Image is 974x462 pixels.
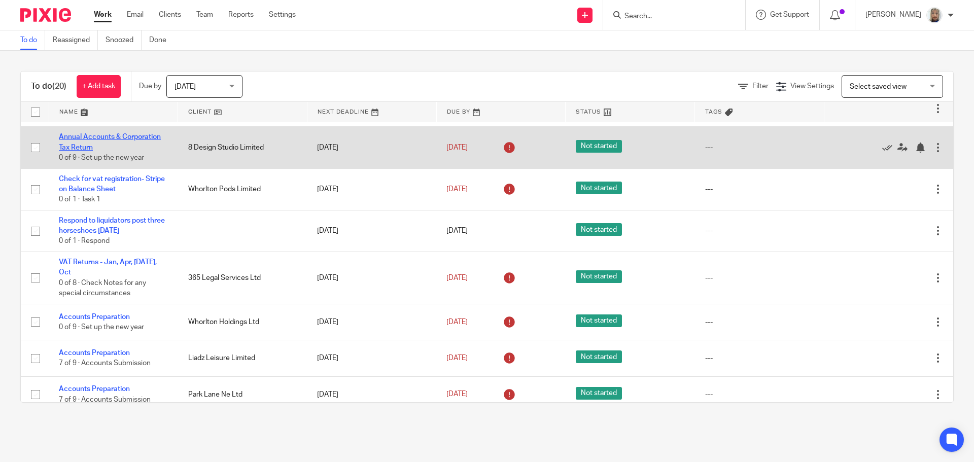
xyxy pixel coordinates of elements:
div: --- [705,226,814,236]
a: Settings [269,10,296,20]
div: --- [705,273,814,283]
td: [DATE] [307,376,436,412]
span: Filter [752,83,769,90]
span: 7 of 9 · Accounts Submission [59,360,151,367]
a: Clients [159,10,181,20]
td: [DATE] [307,210,436,252]
a: Reassigned [53,30,98,50]
a: To do [20,30,45,50]
a: Respond to liquidators post three horseshoes [DATE] [59,217,165,234]
img: Pixie [20,8,71,22]
div: --- [705,143,814,153]
td: [DATE] [307,168,436,210]
div: --- [705,389,814,400]
td: Liadz Leisure Limited [178,340,307,376]
td: Whorlton Holdings Ltd [178,304,307,340]
input: Search [623,12,715,21]
a: VAT Returns - Jan, Apr, [DATE], Oct [59,259,157,276]
td: 8 Design Studio Limited [178,127,307,168]
span: Not started [576,387,622,400]
span: [DATE] [446,391,468,398]
span: 0 of 8 · Check Notes for any special circumstances [59,279,146,297]
td: [DATE] [307,127,436,168]
span: [DATE] [446,186,468,193]
span: 0 of 9 · Set up the new year [59,154,144,161]
span: [DATE] [446,274,468,281]
a: Check for vat registration- Stripe on Balance Sheet [59,175,165,193]
span: Not started [576,314,622,327]
td: [DATE] [307,304,436,340]
div: --- [705,317,814,327]
p: Due by [139,81,161,91]
span: Get Support [770,11,809,18]
span: (20) [52,82,66,90]
a: Team [196,10,213,20]
a: Email [127,10,144,20]
a: Accounts Preparation [59,385,130,393]
span: Not started [576,223,622,236]
a: Accounts Preparation [59,349,130,357]
span: Select saved view [850,83,907,90]
td: [DATE] [307,252,436,304]
div: --- [705,353,814,363]
span: View Settings [790,83,834,90]
td: Whorlton Pods Limited [178,168,307,210]
a: Mark as done [882,143,897,153]
span: Tags [705,109,722,115]
span: 7 of 9 · Accounts Submission [59,396,151,403]
span: [DATE] [175,83,196,90]
a: + Add task [77,75,121,98]
div: --- [705,184,814,194]
a: Accounts Preparation [59,313,130,321]
td: 365 Legal Services Ltd [178,252,307,304]
span: 0 of 1 · Respond [59,238,110,245]
a: Snoozed [106,30,142,50]
a: Work [94,10,112,20]
span: Not started [576,140,622,153]
a: Annual Accounts & Corporation Tax Return [59,133,161,151]
span: [DATE] [446,144,468,151]
span: 0 of 9 · Set up the new year [59,324,144,331]
span: Not started [576,350,622,363]
td: Park Lane Ne Ltd [178,376,307,412]
p: [PERSON_NAME] [865,10,921,20]
span: [DATE] [446,354,468,362]
span: Not started [576,270,622,283]
span: Not started [576,182,622,194]
img: Sara%20Zdj%C4%99cie%20.jpg [926,7,943,23]
h1: To do [31,81,66,92]
span: [DATE] [446,227,468,234]
span: [DATE] [446,318,468,326]
a: Done [149,30,174,50]
span: 0 of 1 · Task 1 [59,196,100,203]
a: Reports [228,10,254,20]
td: [DATE] [307,340,436,376]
